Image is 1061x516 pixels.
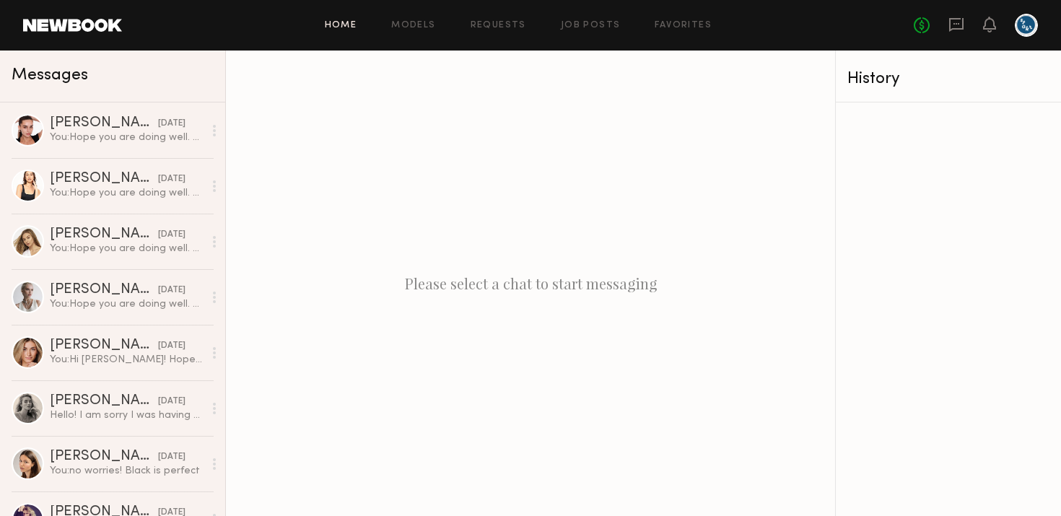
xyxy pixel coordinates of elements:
[50,172,158,186] div: [PERSON_NAME]
[50,394,158,408] div: [PERSON_NAME]
[471,21,526,30] a: Requests
[158,117,185,131] div: [DATE]
[50,353,204,367] div: You: Hi [PERSON_NAME]! Hope you are doing well. We are looking for a model for a fitness product ...
[158,172,185,186] div: [DATE]
[50,338,158,353] div: [PERSON_NAME]
[561,21,621,30] a: Job Posts
[50,450,158,464] div: [PERSON_NAME]
[50,186,204,200] div: You: Hope you are doing well. We are looking for a model for a fitness product photoshoot on [DAT...
[391,21,435,30] a: Models
[158,284,185,297] div: [DATE]
[325,21,357,30] a: Home
[158,339,185,353] div: [DATE]
[655,21,712,30] a: Favorites
[50,116,158,131] div: [PERSON_NAME]
[50,464,204,478] div: You: no worries! Black is perfect
[50,227,158,242] div: [PERSON_NAME]
[158,395,185,408] div: [DATE]
[226,51,835,516] div: Please select a chat to start messaging
[50,283,158,297] div: [PERSON_NAME]
[847,71,1049,87] div: History
[50,242,204,255] div: You: Hope you are doing well. We are looking for a model for a fitness product photoshoot on [DAT...
[50,131,204,144] div: You: Hope you are doing well. We are looking for a model for a fitness product photoshoot on [DAT...
[158,228,185,242] div: [DATE]
[50,297,204,311] div: You: Hope you are doing well. We are looking for a model for a fitness product photoshoot on [DAT...
[50,408,204,422] div: Hello! I am sorry I was having trouble accessing my account. Would love to work together in the f...
[158,450,185,464] div: [DATE]
[12,67,88,84] span: Messages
